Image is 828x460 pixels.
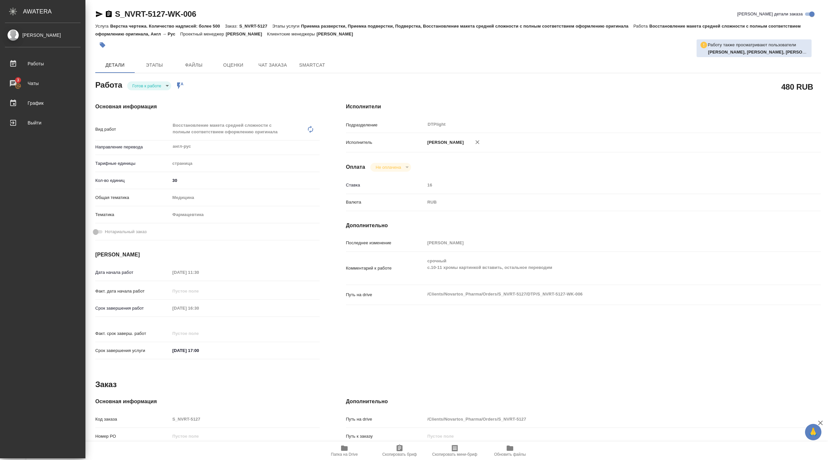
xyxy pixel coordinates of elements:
p: Комментарий к работе [346,265,425,272]
input: Пустое поле [425,431,781,441]
div: AWATERA [23,5,85,18]
span: 🙏 [808,425,819,439]
button: Скопировать мини-бриф [427,442,482,460]
button: Скопировать ссылку для ЯМессенджера [95,10,103,18]
h2: Работа [95,78,122,90]
input: Пустое поле [425,414,781,424]
h2: 480 RUB [781,81,813,92]
p: Заказ: [225,24,239,29]
p: Последнее изменение [346,240,425,246]
input: Пустое поле [425,180,781,190]
input: Пустое поле [425,238,781,248]
span: Детали [99,61,131,69]
h2: Заказ [95,379,117,390]
p: Работа [633,24,650,29]
a: 3Чаты [2,75,84,92]
p: Путь на drive [346,292,425,298]
p: Срок завершения работ [95,305,170,312]
p: Срок завершения услуги [95,347,170,354]
a: Работы [2,55,84,72]
p: [PERSON_NAME] [226,32,267,36]
p: S_NVRT-5127 [239,24,272,29]
button: Добавить тэг [95,38,110,52]
input: Пустое поле [170,329,228,338]
span: SmartCat [296,61,328,69]
p: Петрова Валерия, Носкова Анна, Ямковенко Вера, Дзюндзя Нина, Гусельников Роман [708,49,808,55]
input: Пустое поле [170,268,228,277]
p: Тематика [95,211,170,218]
p: Приемка разверстки, Приемка подверстки, Подверстка, Восстановление макета средней сложности с пол... [301,24,633,29]
input: Пустое поле [170,431,320,441]
div: Чаты [5,78,80,88]
span: Скопировать бриф [382,452,417,457]
p: Валюта [346,199,425,206]
div: Готов к работе [127,81,171,90]
div: График [5,98,80,108]
textarea: /Clients/Novartos_Pharma/Orders/S_NVRT-5127/DTP/S_NVRT-5127-WK-006 [425,289,781,300]
p: [PERSON_NAME] [317,32,358,36]
p: Клиентские менеджеры [267,32,317,36]
span: Этапы [139,61,170,69]
h4: Основная информация [95,103,320,111]
a: График [2,95,84,111]
div: Медицина [170,192,320,203]
textarea: срочный с.10-11 хромы картинкой вставить, остальное переводим [425,255,781,280]
button: Скопировать бриф [372,442,427,460]
button: Не оплачена [374,164,403,170]
button: Обновить файлы [482,442,538,460]
p: Этапы услуги [272,24,301,29]
h4: Оплата [346,163,365,171]
div: [PERSON_NAME] [5,32,80,39]
a: Выйти [2,115,84,131]
p: Кол-во единиц [95,177,170,184]
p: Общая тематика [95,194,170,201]
div: RUB [425,197,781,208]
span: Папка на Drive [331,452,358,457]
p: Факт. дата начала работ [95,288,170,295]
button: Скопировать ссылку [105,10,113,18]
p: Дата начала работ [95,269,170,276]
div: страница [170,158,320,169]
span: [PERSON_NAME] детали заказа [737,11,803,17]
p: Путь к заказу [346,433,425,440]
p: Код заказа [95,416,170,423]
button: 🙏 [805,424,821,440]
p: Путь на drive [346,416,425,423]
button: Удалить исполнителя [470,135,485,149]
div: Работы [5,59,80,69]
h4: Исполнители [346,103,821,111]
a: S_NVRT-5127-WK-006 [115,10,196,18]
input: Пустое поле [170,414,320,424]
span: 3 [13,77,23,83]
p: Проектный менеджер [180,32,226,36]
h4: Дополнительно [346,398,821,405]
h4: Основная информация [95,398,320,405]
input: ✎ Введи что-нибудь [170,176,320,185]
span: Скопировать мини-бриф [432,452,477,457]
p: Работу также просматривают пользователи [708,42,796,48]
p: Исполнитель [346,139,425,146]
h4: [PERSON_NAME] [95,251,320,259]
div: Выйти [5,118,80,128]
p: Вид работ [95,126,170,133]
h4: Дополнительно [346,222,821,230]
input: ✎ Введи что-нибудь [170,346,228,355]
button: Готов к работе [130,83,163,89]
div: Фармацевтика [170,209,320,220]
p: Номер РО [95,433,170,440]
p: Факт. срок заверш. работ [95,330,170,337]
p: Ставка [346,182,425,188]
input: Пустое поле [170,303,228,313]
p: Тарифные единицы [95,160,170,167]
p: Услуга [95,24,110,29]
span: Обновить файлы [494,452,526,457]
p: Подразделение [346,122,425,128]
span: Файлы [178,61,210,69]
span: Оценки [218,61,249,69]
p: [PERSON_NAME] [425,139,464,146]
p: Верстка чертежа. Количество надписей: более 500 [110,24,225,29]
span: Нотариальный заказ [105,229,147,235]
input: Пустое поле [170,286,228,296]
div: Готов к работе [370,163,411,172]
span: Чат заказа [257,61,288,69]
